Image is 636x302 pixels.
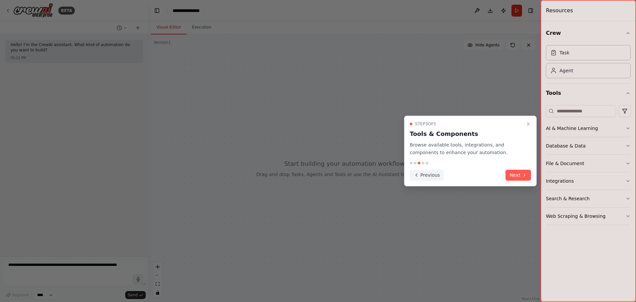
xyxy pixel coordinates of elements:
[410,129,523,139] h3: Tools & Components
[152,6,162,15] button: Hide left sidebar
[524,120,532,128] button: Close walkthrough
[410,141,523,156] p: Browse available tools, integrations, and components to enhance your automation.
[505,170,531,181] button: Next
[415,121,436,127] span: Step 3 of 5
[410,170,444,181] button: Previous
